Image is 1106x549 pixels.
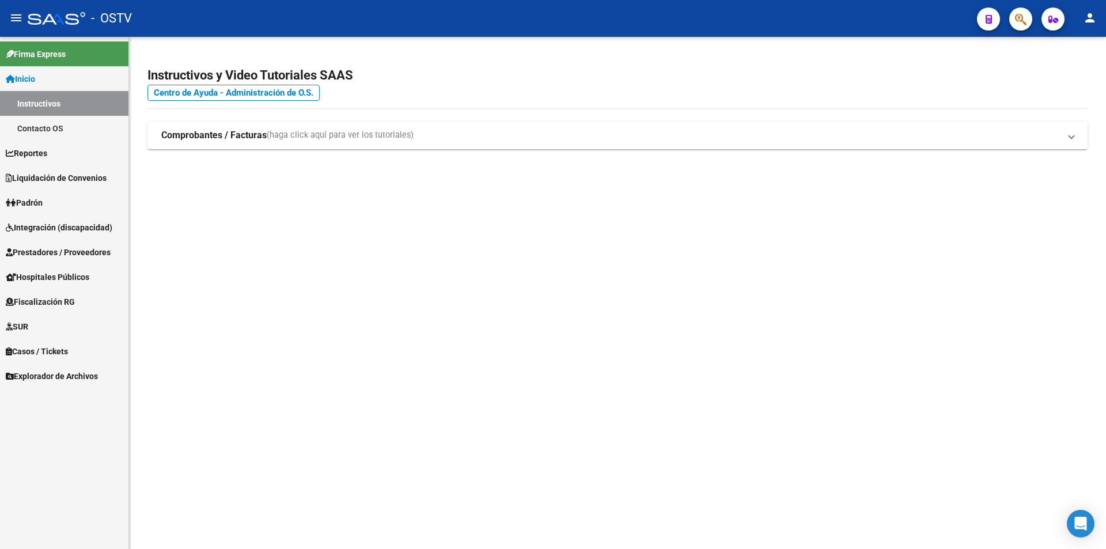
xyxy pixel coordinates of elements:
span: Firma Express [6,48,66,60]
span: - OSTV [91,6,132,31]
span: Explorador de Archivos [6,370,98,383]
span: Padrón [6,196,43,209]
strong: Comprobantes / Facturas [161,129,267,142]
span: Reportes [6,147,47,160]
span: Integración (discapacidad) [6,221,112,234]
span: Prestadores / Proveedores [6,246,111,259]
mat-icon: person [1083,11,1097,25]
a: Centro de Ayuda - Administración de O.S. [147,85,320,101]
mat-icon: menu [9,11,23,25]
h2: Instructivos y Video Tutoriales SAAS [147,65,1088,86]
span: Liquidación de Convenios [6,172,107,184]
span: (haga click aquí para ver los tutoriales) [267,129,414,142]
span: Casos / Tickets [6,345,68,358]
mat-expansion-panel-header: Comprobantes / Facturas(haga click aquí para ver los tutoriales) [147,122,1088,149]
span: Inicio [6,73,35,85]
div: Open Intercom Messenger [1067,510,1094,537]
span: Fiscalización RG [6,296,75,308]
span: SUR [6,320,28,333]
span: Hospitales Públicos [6,271,89,283]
